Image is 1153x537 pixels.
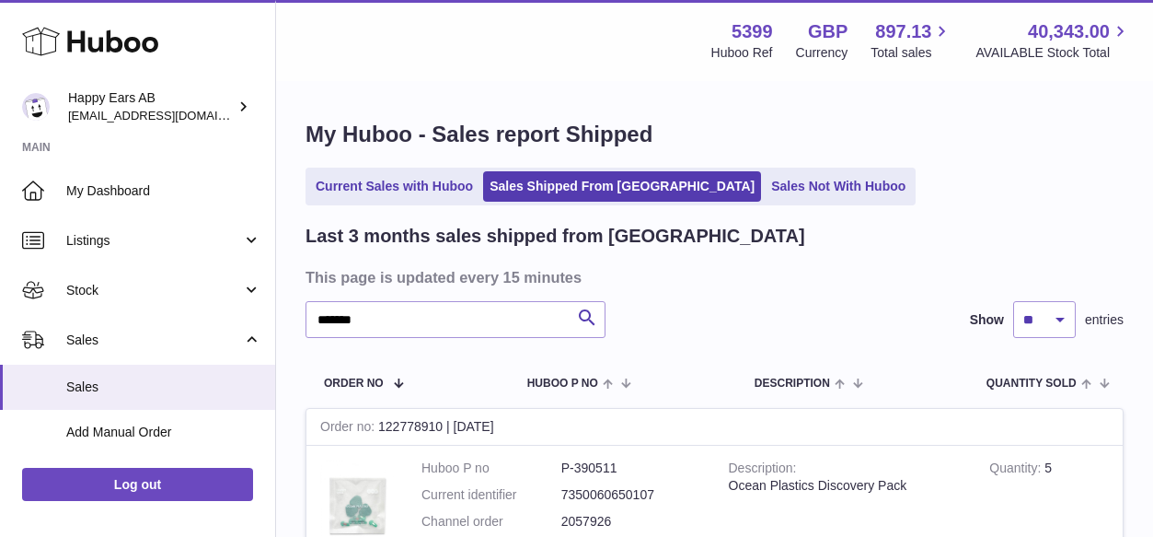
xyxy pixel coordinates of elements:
a: 897.13 Total sales [871,19,952,62]
dt: Current identifier [421,486,561,504]
h2: Last 3 months sales shipped from [GEOGRAPHIC_DATA] [306,224,805,249]
span: Description [755,378,830,390]
label: Show [970,311,1004,329]
span: Quantity Sold [986,378,1077,390]
span: Huboo P no [527,378,598,390]
div: Currency [796,44,848,62]
span: 40,343.00 [1028,19,1110,44]
span: Listings [66,232,242,250]
dt: Channel order [421,513,561,531]
div: Happy Ears AB [68,89,234,124]
h3: This page is updated every 15 minutes [306,267,1119,287]
span: Stock [66,282,242,299]
h1: My Huboo - Sales report Shipped [306,120,1124,149]
div: Huboo Ref [711,44,773,62]
strong: 5399 [732,19,773,44]
span: My Dashboard [66,182,261,200]
span: [EMAIL_ADDRESS][DOMAIN_NAME] [68,108,271,123]
span: AVAILABLE Stock Total [975,44,1131,62]
a: 40,343.00 AVAILABLE Stock Total [975,19,1131,62]
img: 3pl@happyearsearplugs.com [22,93,50,121]
a: Current Sales with Huboo [309,171,479,202]
a: Sales Shipped From [GEOGRAPHIC_DATA] [483,171,761,202]
span: Sales [66,379,261,396]
span: Total sales [871,44,952,62]
span: Add Manual Order [66,424,261,441]
dd: 7350060650107 [561,486,701,504]
strong: GBP [808,19,847,44]
strong: Quantity [989,461,1044,480]
dd: P-390511 [561,460,701,477]
dt: Huboo P no [421,460,561,477]
span: 897.13 [875,19,931,44]
span: Order No [324,378,384,390]
span: entries [1085,311,1124,329]
a: Sales Not With Huboo [765,171,912,202]
strong: Description [729,461,797,480]
a: Log out [22,468,253,501]
span: Sales [66,332,242,349]
div: 122778910 | [DATE] [306,409,1123,446]
strong: Order no [320,419,378,438]
div: Ocean Plastics Discovery Pack [729,477,963,495]
dd: 2057926 [561,513,701,531]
